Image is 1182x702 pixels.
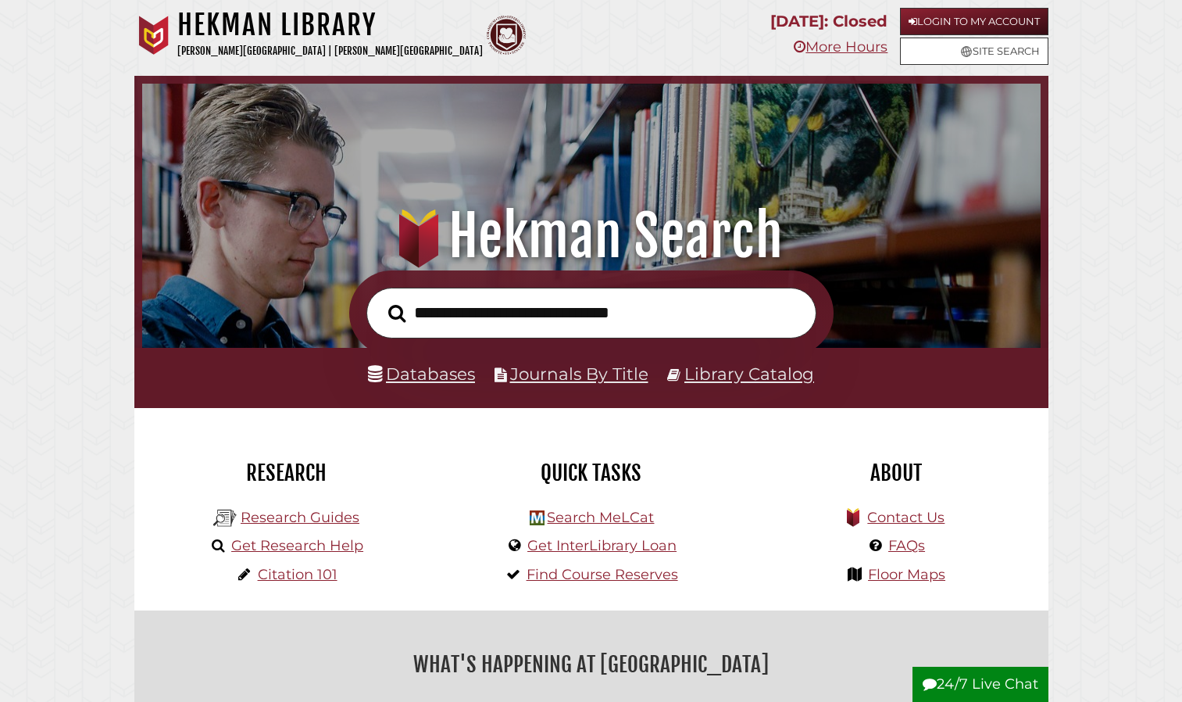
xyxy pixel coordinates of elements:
[258,566,337,583] a: Citation 101
[527,566,678,583] a: Find Course Reserves
[368,364,475,384] a: Databases
[770,8,887,35] p: [DATE]: Closed
[231,537,363,554] a: Get Research Help
[159,202,1023,270] h1: Hekman Search
[867,509,945,526] a: Contact Us
[755,460,1037,486] h2: About
[900,38,1048,65] a: Site Search
[213,507,237,530] img: Hekman Library Logo
[380,300,413,328] button: Search
[388,303,405,322] i: Search
[177,8,483,42] h1: Hekman Library
[888,537,925,554] a: FAQs
[684,364,814,384] a: Library Catalog
[177,42,483,60] p: [PERSON_NAME][GEOGRAPHIC_DATA] | [PERSON_NAME][GEOGRAPHIC_DATA]
[530,510,545,525] img: Hekman Library Logo
[134,16,173,55] img: Calvin University
[451,460,732,486] h2: Quick Tasks
[146,460,427,486] h2: Research
[487,16,526,55] img: Calvin Theological Seminary
[900,8,1048,35] a: Login to My Account
[510,364,648,384] a: Journals By Title
[146,646,1037,682] h2: What's Happening at [GEOGRAPHIC_DATA]
[547,509,654,526] a: Search MeLCat
[241,509,359,526] a: Research Guides
[527,537,677,554] a: Get InterLibrary Loan
[868,566,945,583] a: Floor Maps
[794,38,887,56] a: More Hours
